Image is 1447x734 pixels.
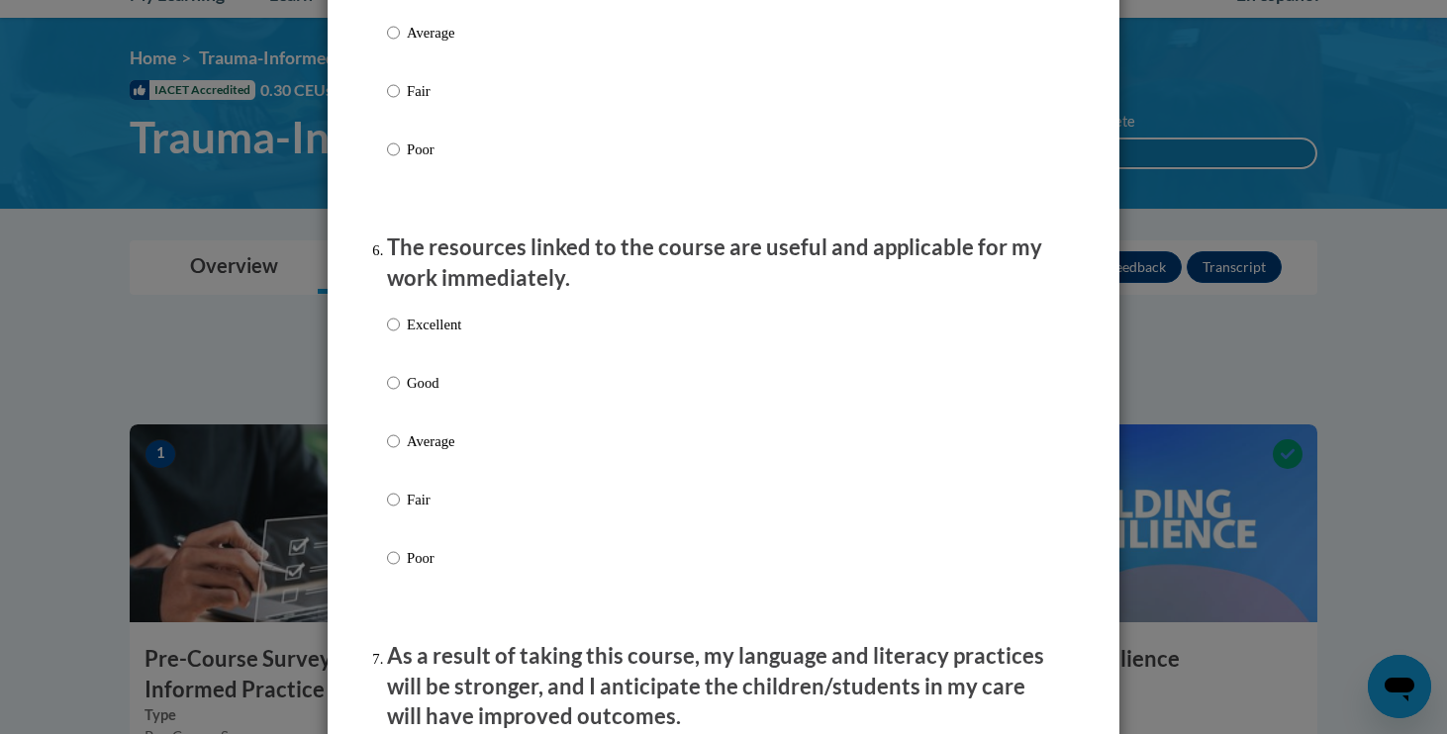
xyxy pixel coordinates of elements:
p: Average [407,430,461,452]
input: Fair [387,489,400,510]
p: As a result of taking this course, my language and literacy practices will be stronger, and I ant... [387,641,1060,732]
input: Average [387,430,400,452]
p: Fair [407,80,461,102]
input: Fair [387,80,400,102]
input: Poor [387,138,400,160]
p: Fair [407,489,461,510]
input: Good [387,372,400,394]
p: Poor [407,547,461,569]
p: The resources linked to the course are useful and applicable for my work immediately. [387,232,1060,294]
input: Poor [387,547,400,569]
p: Good [407,372,461,394]
p: Average [407,22,461,44]
input: Average [387,22,400,44]
input: Excellent [387,314,400,335]
p: Poor [407,138,461,160]
p: Excellent [407,314,461,335]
